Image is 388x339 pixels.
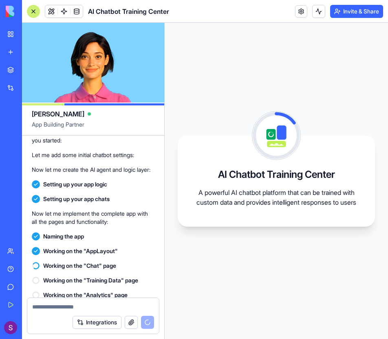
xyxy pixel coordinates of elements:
[88,7,169,16] span: AI Chatbot Training Center
[32,166,154,174] p: Now let me create the AI agent and logic layer:
[32,151,154,159] p: Let me add some initial chatbot settings:
[218,168,335,181] h3: AI Chatbot Training Center
[32,128,154,144] p: Now let me add some demo training data to get you started:
[43,195,110,203] span: Setting up your app chats
[195,188,358,207] p: A powerful AI chatbot platform that can be trained with custom data and provides intelligent resp...
[43,247,118,255] span: Working on the "AppLayout"
[43,262,116,270] span: Working on the "Chat" page
[6,6,56,17] img: logo
[32,120,154,135] span: App Building Partner
[43,276,138,284] span: Working on the "Training Data" page
[43,180,107,188] span: Setting up your app logic
[73,316,121,329] button: Integrations
[32,210,154,226] p: Now let me implement the complete app with all the pages and functionality:
[43,232,84,241] span: Naming the app
[43,291,128,299] span: Working on the "Analytics" page
[330,5,383,18] button: Invite & Share
[4,321,17,334] img: ACg8ocLqgWXbKPQwf1XeJQOnb8O1wbQNF-Pne_rtyTevo-95UEkYNw=s96-c
[32,109,84,119] span: [PERSON_NAME]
